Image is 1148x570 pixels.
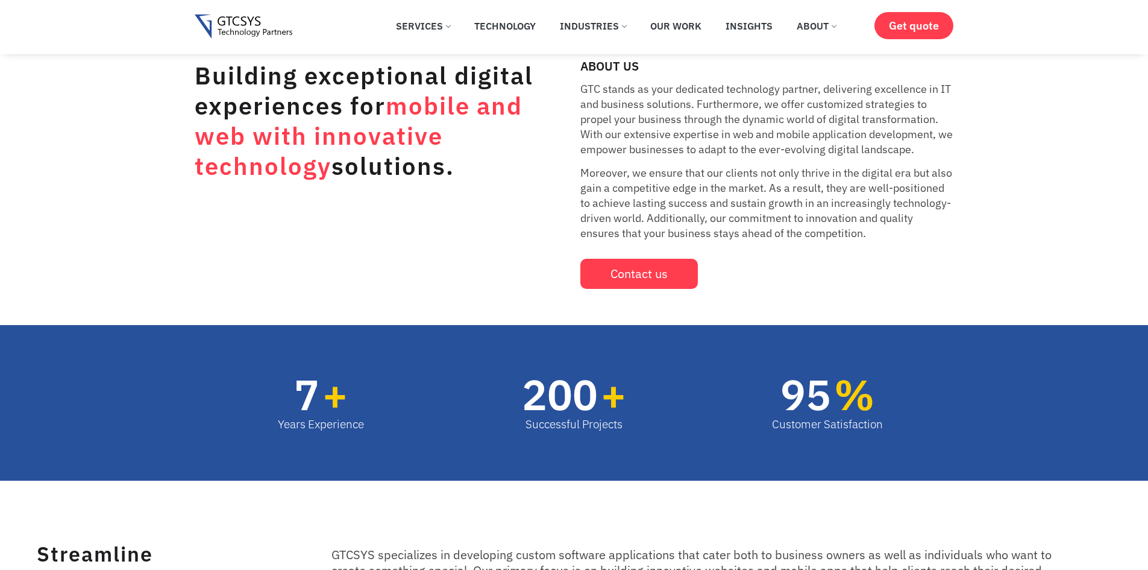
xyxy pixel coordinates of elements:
[322,373,364,416] span: +
[780,373,831,416] span: 95
[610,268,668,280] span: Contact us
[834,373,883,416] span: %
[601,373,626,416] span: +
[294,373,319,416] span: 7
[195,60,538,181] h1: Building exceptional digital experiences for solutions.
[788,13,845,39] a: About
[641,13,710,39] a: Our Work
[278,416,364,433] div: Years Experience
[387,13,459,39] a: Services
[195,14,293,39] img: Gtcsys logo
[580,81,954,157] p: GTC stands as your dedicated technology partner, delivering excellence in IT and business solutio...
[874,12,953,39] a: Get quote
[580,259,698,289] a: Contact us
[195,90,522,182] span: mobile and web with innovative technology
[522,373,598,416] span: 200
[580,165,954,241] p: Moreover, we ensure that our clients not only thrive in the digital era but also gain a competiti...
[522,416,626,433] div: Successful Projects
[889,19,939,32] span: Get quote
[465,13,545,39] a: Technology
[1073,495,1148,552] iframe: chat widget
[551,13,635,39] a: Industries
[717,13,782,39] a: Insights
[580,60,954,72] h2: ABOUT US
[772,416,883,433] div: Customer Satisfaction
